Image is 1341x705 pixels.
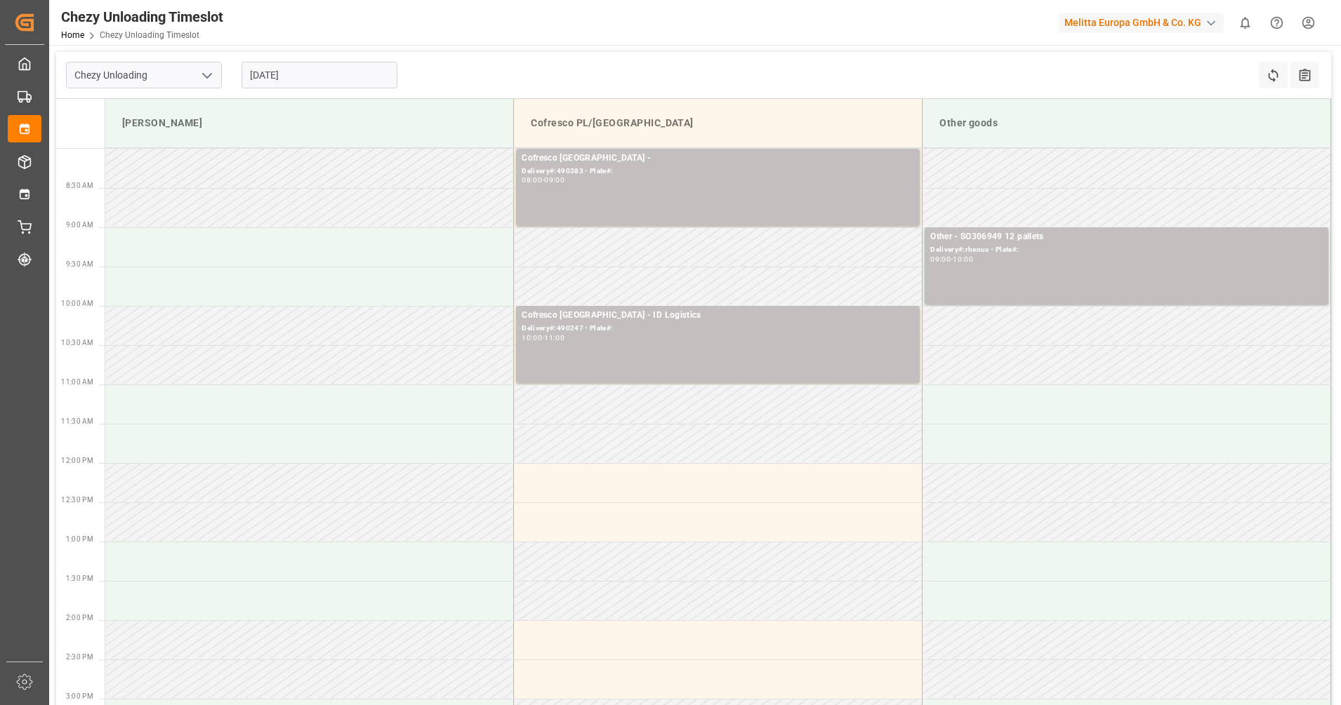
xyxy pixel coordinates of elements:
div: - [951,256,953,262]
span: 10:00 AM [61,300,93,307]
button: show 0 new notifications [1229,7,1261,39]
span: 2:30 PM [66,653,93,661]
div: 09:00 [930,256,951,262]
div: Cofresco [GEOGRAPHIC_DATA] - [522,152,914,166]
span: 1:30 PM [66,575,93,582]
div: Other goods [934,110,1319,136]
div: Cofresco [GEOGRAPHIC_DATA] - ID Logistics [522,309,914,323]
a: Home [61,30,84,40]
div: 11:00 [544,335,564,341]
button: Melitta Europa GmbH & Co. KG [1059,9,1229,36]
span: 12:30 PM [61,496,93,504]
div: 10:00 [953,256,973,262]
span: 12:00 PM [61,457,93,464]
span: 9:00 AM [66,221,93,229]
span: 11:00 AM [61,378,93,386]
span: 10:30 AM [61,339,93,347]
div: Cofresco PL/[GEOGRAPHIC_DATA] [525,110,911,136]
span: 3:00 PM [66,692,93,700]
div: Melitta Europa GmbH & Co. KG [1059,13,1224,33]
div: Delivery#:rhenus - Plate#: [930,244,1323,256]
input: DD.MM.YYYY [242,62,397,88]
div: - [542,335,544,341]
span: 8:30 AM [66,182,93,189]
div: Delivery#:490247 - Plate#: [522,323,914,335]
div: - [542,177,544,183]
span: 2:00 PM [66,614,93,622]
div: Chezy Unloading Timeslot [61,6,223,27]
span: 9:30 AM [66,260,93,268]
input: Type to search/select [66,62,222,88]
button: Help Center [1261,7,1293,39]
div: 08:00 [522,177,542,183]
div: Other - SO306949 12 pallets [930,230,1323,244]
div: Delivery#:490383 - Plate#: [522,166,914,177]
span: 1:00 PM [66,535,93,543]
div: [PERSON_NAME] [117,110,502,136]
div: 10:00 [522,335,542,341]
div: 09:00 [544,177,564,183]
button: open menu [196,65,217,86]
span: 11:30 AM [61,417,93,425]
